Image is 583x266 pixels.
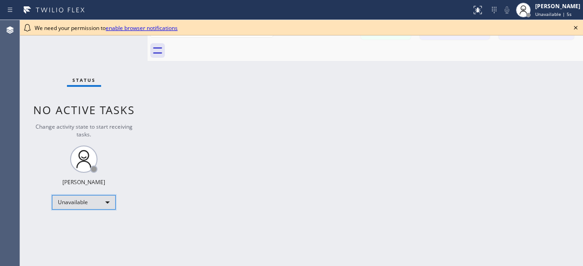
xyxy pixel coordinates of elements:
div: [PERSON_NAME] [535,2,580,10]
span: Status [72,77,96,83]
span: Change activity state to start receiving tasks. [36,123,133,138]
div: Unavailable [52,195,116,210]
button: Mute [501,4,513,16]
span: No active tasks [33,102,135,117]
span: Unavailable | 5s [535,11,572,17]
span: We need your permission to [35,24,178,32]
div: [PERSON_NAME] [62,178,105,186]
a: enable browser notifications [106,24,178,32]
